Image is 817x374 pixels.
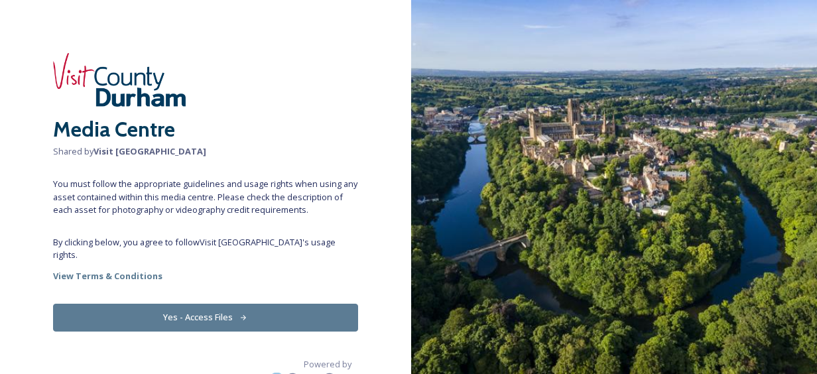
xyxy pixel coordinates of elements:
[94,145,206,157] strong: Visit [GEOGRAPHIC_DATA]
[304,358,351,371] span: Powered by
[53,270,162,282] strong: View Terms & Conditions
[53,304,358,331] button: Yes - Access Files
[53,178,358,216] span: You must follow the appropriate guidelines and usage rights when using any asset contained within...
[53,113,358,145] h2: Media Centre
[53,236,358,261] span: By clicking below, you agree to follow Visit [GEOGRAPHIC_DATA] 's usage rights.
[53,145,358,158] span: Shared by
[53,53,186,107] img: header-logo.png
[53,268,358,284] a: View Terms & Conditions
